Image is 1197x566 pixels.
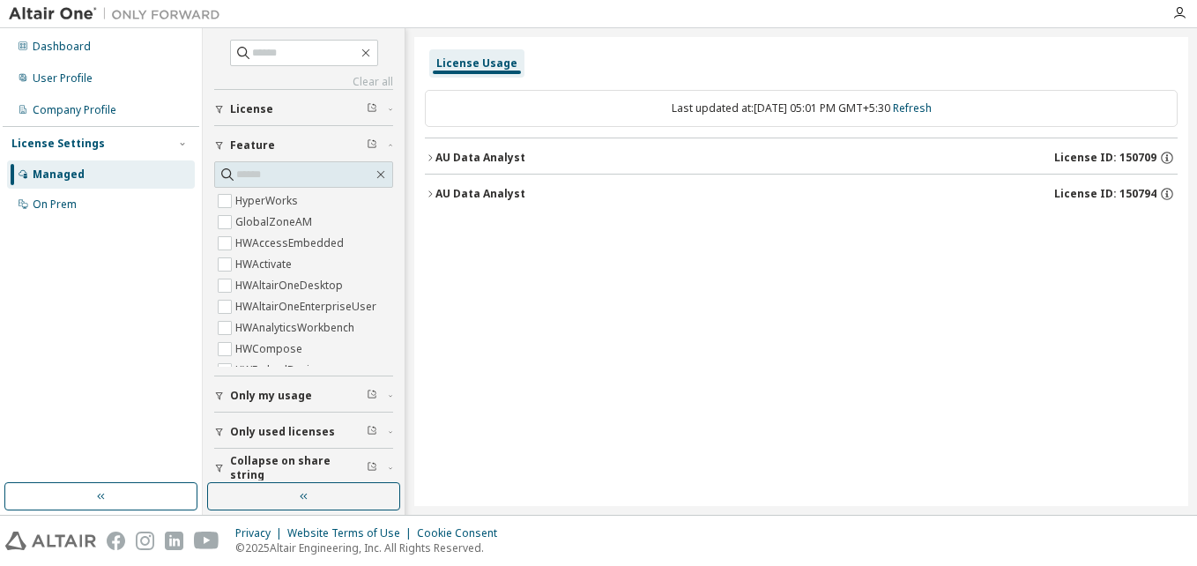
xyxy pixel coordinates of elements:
span: Collapse on share string [230,454,367,482]
span: Clear filter [367,102,377,116]
label: HWAltairOneEnterpriseUser [235,296,380,317]
span: Only my usage [230,389,312,403]
span: Feature [230,138,275,153]
p: © 2025 Altair Engineering, Inc. All Rights Reserved. [235,540,508,555]
div: License Usage [436,56,517,71]
label: HWAltairOneDesktop [235,275,346,296]
a: Clear all [214,75,393,89]
label: HWAnalyticsWorkbench [235,317,358,339]
div: Privacy [235,526,287,540]
span: License ID: 150709 [1054,151,1156,165]
img: youtube.svg [194,532,219,550]
button: AU Data AnalystLicense ID: 150709 [425,138,1178,177]
div: User Profile [33,71,93,86]
button: AU Data AnalystLicense ID: 150794 [425,175,1178,213]
div: License Settings [11,137,105,151]
label: GlobalZoneAM [235,212,316,233]
button: License [214,90,393,129]
img: Altair One [9,5,229,23]
label: HWAccessEmbedded [235,233,347,254]
div: Dashboard [33,40,91,54]
div: Cookie Consent [417,526,508,540]
button: Only my usage [214,376,393,415]
label: HWCompose [235,339,306,360]
div: Website Terms of Use [287,526,417,540]
span: Clear filter [367,461,377,475]
div: Last updated at: [DATE] 05:01 PM GMT+5:30 [425,90,1178,127]
button: Only used licenses [214,413,393,451]
div: AU Data Analyst [435,151,525,165]
a: Refresh [893,101,932,115]
span: License ID: 150794 [1054,187,1156,201]
label: HWEmbedBasic [235,360,318,381]
img: instagram.svg [136,532,154,550]
span: Clear filter [367,425,377,439]
button: Collapse on share string [214,449,393,488]
label: HyperWorks [235,190,301,212]
div: Managed [33,168,85,182]
span: Only used licenses [230,425,335,439]
img: facebook.svg [107,532,125,550]
span: Clear filter [367,138,377,153]
span: Clear filter [367,389,377,403]
div: Company Profile [33,103,116,117]
div: AU Data Analyst [435,187,525,201]
label: HWActivate [235,254,295,275]
button: Feature [214,126,393,165]
img: altair_logo.svg [5,532,96,550]
img: linkedin.svg [165,532,183,550]
span: License [230,102,273,116]
div: On Prem [33,197,77,212]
